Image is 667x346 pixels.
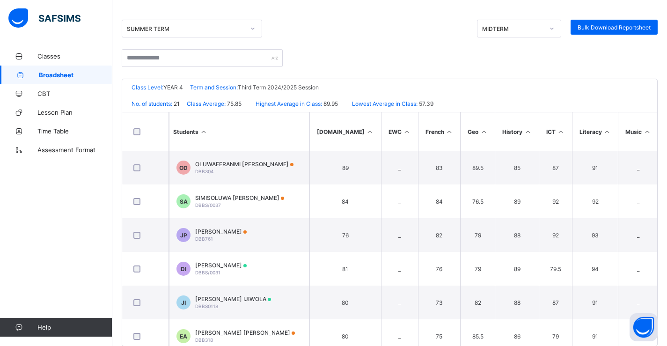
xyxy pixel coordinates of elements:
span: JI [181,299,186,306]
td: _ [381,286,418,319]
span: 21 [172,100,180,107]
i: Sort in Ascending Order [524,128,532,135]
th: Literacy [572,112,618,151]
td: _ [618,218,658,252]
th: Geo [460,112,495,151]
i: Sort in Ascending Order [366,128,374,135]
td: 87 [539,151,572,184]
td: 93 [572,218,618,252]
span: SA [180,198,188,205]
td: 82 [460,286,495,319]
span: Highest Average in Class: [256,100,322,107]
td: 91 [572,151,618,184]
span: Third Term 2024/2025 Session [238,84,319,91]
span: OLUWAFERANMI [PERSON_NAME] [195,161,293,168]
th: Music [618,112,658,151]
span: DBBS/0031 [195,270,220,275]
i: Sort in Ascending Order [603,128,611,135]
td: 89 [309,151,381,184]
span: DBB304 [195,169,214,174]
td: 89 [495,184,539,218]
td: _ [381,151,418,184]
span: Help [37,324,112,331]
th: EWC [381,112,418,151]
th: Students [169,112,309,151]
span: [PERSON_NAME] [PERSON_NAME] [195,329,295,336]
span: Assessment Format [37,146,112,154]
td: 73 [418,286,461,319]
span: Classes [37,52,112,60]
td: 92 [539,218,572,252]
span: Broadsheet [39,71,112,79]
td: _ [618,286,658,319]
span: [PERSON_NAME] IJIWOLA [195,295,271,302]
span: 57.39 [418,100,433,107]
div: MIDTERM [482,25,544,32]
td: _ [618,151,658,184]
span: Lowest Average in Class: [352,100,418,107]
td: 94 [572,252,618,286]
td: _ [618,252,658,286]
td: 85 [495,151,539,184]
span: YEAR 4 [163,84,183,91]
span: DBBS0118 [195,303,218,309]
td: 88 [495,286,539,319]
td: 79.5 [539,252,572,286]
span: DBB318 [195,337,213,343]
td: _ [381,218,418,252]
i: Sort in Ascending Order [480,128,488,135]
span: [PERSON_NAME] [195,262,247,269]
td: 84 [418,184,461,218]
td: 92 [539,184,572,218]
img: safsims [8,8,81,28]
i: Sort in Ascending Order [643,128,651,135]
td: 76.5 [460,184,495,218]
span: Bulk Download Reportsheet [578,24,651,31]
span: Time Table [37,127,112,135]
th: History [495,112,539,151]
td: 76 [309,218,381,252]
td: 89.5 [460,151,495,184]
span: Term and Session: [190,84,238,91]
span: OD [179,164,188,171]
i: Sort in Ascending Order [403,128,411,135]
span: DBB761 [195,236,213,242]
span: JP [180,232,187,239]
td: 82 [418,218,461,252]
span: CBT [37,90,112,97]
th: ICT [539,112,572,151]
td: 91 [572,286,618,319]
span: SIMISOLUWA [PERSON_NAME] [195,194,284,201]
span: Class Level: [132,84,163,91]
span: [PERSON_NAME] [195,228,247,235]
td: 88 [495,218,539,252]
span: 75.85 [226,100,242,107]
td: 79 [460,252,495,286]
td: 92 [572,184,618,218]
td: 79 [460,218,495,252]
td: _ [618,184,658,218]
div: SUMMER TERM [127,25,245,32]
td: 80 [309,286,381,319]
th: French [418,112,461,151]
td: 87 [539,286,572,319]
span: DI [181,265,186,272]
td: 81 [309,252,381,286]
span: Class Average: [187,100,226,107]
th: [DOMAIN_NAME] [309,112,381,151]
span: No. of students: [132,100,172,107]
button: Open asap [630,313,658,341]
td: _ [381,184,418,218]
span: DBBS/0037 [195,202,221,208]
td: 89 [495,252,539,286]
td: _ [381,252,418,286]
td: 76 [418,252,461,286]
i: Sort in Ascending Order [557,128,565,135]
i: Sort in Ascending Order [446,128,454,135]
td: 84 [309,184,381,218]
span: Lesson Plan [37,109,112,116]
span: 89.95 [322,100,338,107]
i: Sort Ascending [200,128,208,135]
span: EA [180,333,187,340]
td: 83 [418,151,461,184]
